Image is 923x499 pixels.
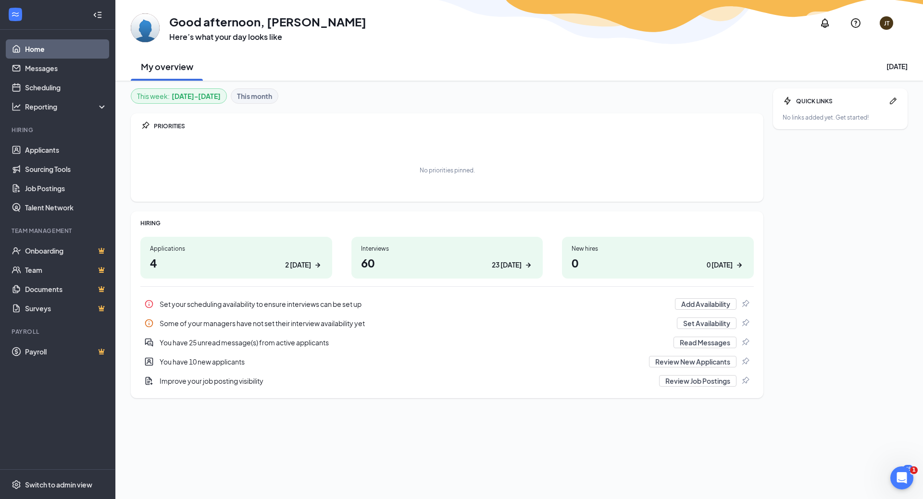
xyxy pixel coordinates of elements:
svg: Info [144,299,154,309]
a: PayrollCrown [25,342,107,361]
div: You have 25 unread message(s) from active applicants [160,338,668,347]
div: You have 10 new applicants [140,352,754,371]
div: Switch to admin view [25,480,92,489]
a: InfoSome of your managers have not set their interview availability yetSet AvailabilityPin [140,314,754,333]
h2: My overview [141,61,193,73]
div: PRIORITIES [154,122,754,130]
h1: 4 [150,255,323,271]
svg: QuestionInfo [850,17,861,29]
div: [DATE] [886,61,908,71]
svg: Pin [740,299,750,309]
a: DocumentsCrown [25,280,107,299]
h1: Good afternoon, [PERSON_NAME] [169,13,366,30]
div: Reporting [25,102,108,111]
a: Scheduling [25,78,107,97]
a: Interviews6023 [DATE]ArrowRight [351,237,543,279]
b: This month [237,91,272,101]
svg: Analysis [12,102,21,111]
button: Read Messages [674,337,736,348]
svg: Collapse [93,10,102,20]
svg: Pin [740,357,750,366]
div: You have 25 unread message(s) from active applicants [140,333,754,352]
div: No priorities pinned. [420,166,475,174]
svg: Pin [740,318,750,328]
a: New hires00 [DATE]ArrowRight [562,237,754,279]
svg: Bolt [783,96,792,106]
svg: Notifications [819,17,831,29]
div: Set your scheduling availability to ensure interviews can be set up [140,294,754,314]
div: 0 [DATE] [707,260,733,270]
button: Set Availability [677,317,736,329]
a: Applicants [25,140,107,159]
h1: 0 [572,255,744,271]
div: You have 10 new applicants [160,357,643,366]
div: Some of your managers have not set their interview availability yet [140,314,754,333]
div: Set your scheduling availability to ensure interviews can be set up [160,299,669,309]
svg: DoubleChatActive [144,338,154,347]
div: Some of your managers have not set their interview availability yet [160,318,671,328]
a: Job Postings [25,179,107,198]
div: 23 [DATE] [492,260,522,270]
a: UserEntityYou have 10 new applicantsReview New ApplicantsPin [140,352,754,371]
div: 45 [903,465,913,473]
svg: Pin [740,376,750,386]
svg: DocumentAdd [144,376,154,386]
svg: WorkstreamLogo [11,10,20,19]
a: TeamCrown [25,260,107,280]
a: Messages [25,59,107,78]
a: Sourcing Tools [25,159,107,179]
div: JT [884,19,889,27]
h3: Here’s what your day looks like [169,32,366,42]
div: No links added yet. Get started! [783,113,898,122]
svg: UserEntity [144,357,154,366]
svg: Info [144,318,154,328]
svg: ArrowRight [313,260,323,270]
button: Review New Applicants [649,356,736,367]
svg: ArrowRight [524,260,533,270]
img: Justin Taylor [131,13,160,42]
div: Payroll [12,328,105,336]
div: Team Management [12,227,105,235]
h1: 60 [361,255,534,271]
button: Add Availability [675,298,736,310]
a: SurveysCrown [25,299,107,318]
svg: Pen [888,96,898,106]
svg: Settings [12,480,21,489]
b: [DATE] - [DATE] [172,91,221,101]
div: HIRING [140,219,754,227]
div: Applications [150,244,323,253]
div: QUICK LINKS [796,97,885,105]
button: Review Job Postings [659,375,736,387]
a: DoubleChatActiveYou have 25 unread message(s) from active applicantsRead MessagesPin [140,333,754,352]
a: Home [25,39,107,59]
div: Improve your job posting visibility [140,371,754,390]
div: Improve your job posting visibility [160,376,653,386]
svg: Pin [740,338,750,347]
svg: ArrowRight [735,260,744,270]
a: OnboardingCrown [25,241,107,260]
a: Applications42 [DATE]ArrowRight [140,237,332,279]
div: This week : [137,91,221,101]
svg: Pin [140,121,150,131]
div: Hiring [12,126,105,134]
iframe: Intercom live chat [890,466,913,489]
a: DocumentAddImprove your job posting visibilityReview Job PostingsPin [140,371,754,390]
a: InfoSet your scheduling availability to ensure interviews can be set upAdd AvailabilityPin [140,294,754,314]
div: Interviews [361,244,534,253]
div: 2 [DATE] [285,260,311,270]
div: New hires [572,244,744,253]
a: Talent Network [25,198,107,217]
span: 1 [910,466,918,474]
